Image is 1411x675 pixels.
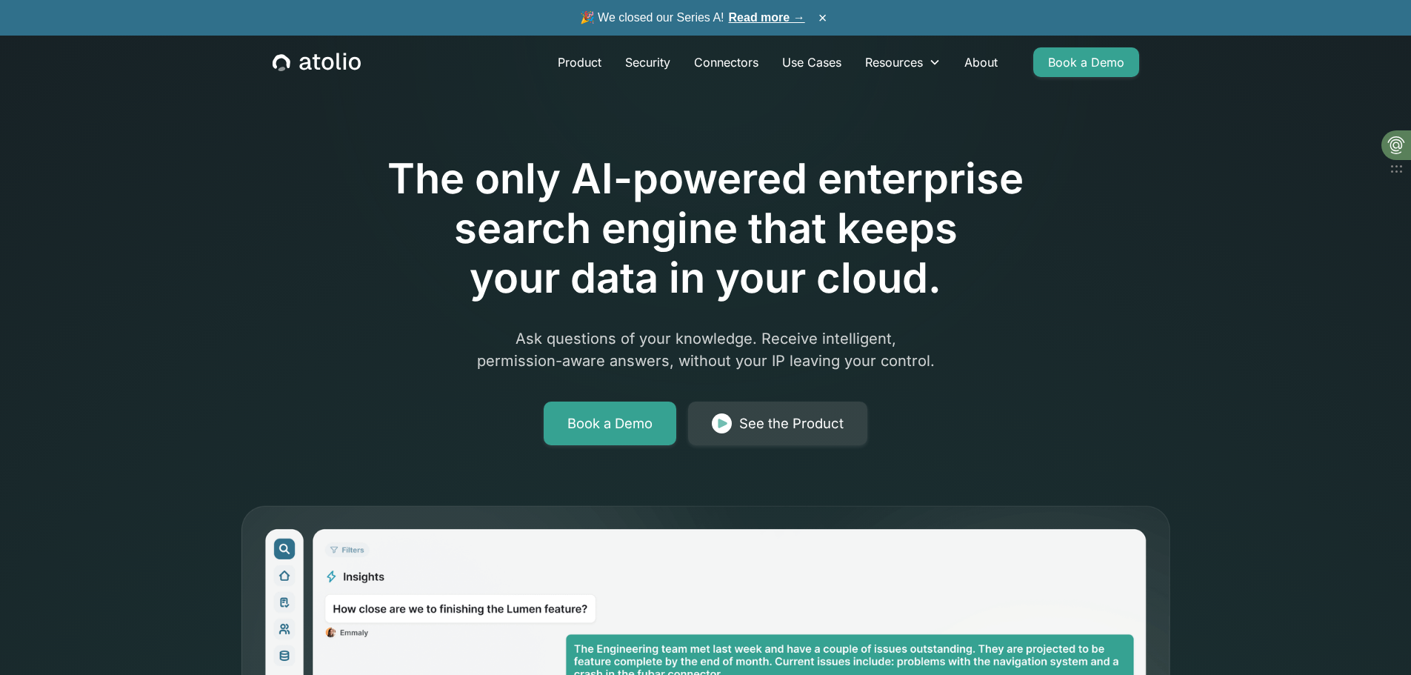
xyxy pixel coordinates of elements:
[814,10,832,26] button: ×
[682,47,770,77] a: Connectors
[688,402,867,446] a: See the Product
[729,11,805,24] a: Read more →
[853,47,953,77] div: Resources
[613,47,682,77] a: Security
[580,9,805,27] span: 🎉 We closed our Series A!
[544,402,676,446] a: Book a Demo
[1033,47,1139,77] a: Book a Demo
[770,47,853,77] a: Use Cases
[953,47,1010,77] a: About
[421,327,990,372] p: Ask questions of your knowledge. Receive intelligent, permission-aware answers, without your IP l...
[739,413,844,434] div: See the Product
[273,53,361,72] a: home
[865,53,923,71] div: Resources
[327,154,1085,304] h1: The only AI-powered enterprise search engine that keeps your data in your cloud.
[546,47,613,77] a: Product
